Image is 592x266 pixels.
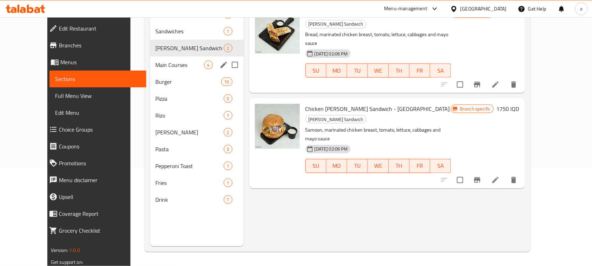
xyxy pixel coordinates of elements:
[412,66,428,76] span: FR
[156,179,224,187] span: Fries
[43,138,146,155] a: Coupons
[150,124,244,141] div: [PERSON_NAME]2
[59,226,141,235] span: Grocery Checklist
[329,66,344,76] span: MO
[469,172,486,188] button: Branch-specific-item
[224,95,232,102] span: 5
[224,27,233,35] div: items
[305,30,451,48] p: Bread, marinated chicken breast, tomato, lettuce, cabbages and mayo sauce
[255,104,300,149] img: Chicken Doner Sandwich - Samoon
[491,176,500,184] a: Edit menu item
[469,76,486,93] button: Branch-specific-item
[410,159,430,173] button: FR
[306,20,366,28] span: [PERSON_NAME] Sandwich
[43,155,146,172] a: Promotions
[43,121,146,138] a: Choice Groups
[156,78,221,86] span: Burger
[150,107,244,124] div: Rizo1
[430,64,451,78] button: SA
[392,66,407,76] span: TH
[305,64,327,78] button: SU
[224,162,233,170] div: items
[255,9,300,54] img: Chicken Doner Sandwich - Bread
[305,20,366,28] div: Doner Sandwich
[453,173,467,187] span: Select to update
[55,75,141,83] span: Sections
[150,141,244,158] div: Pasta3
[204,61,213,69] div: items
[389,64,410,78] button: TH
[412,161,428,171] span: FR
[430,159,451,173] button: SA
[305,159,327,173] button: SU
[433,66,448,76] span: SA
[368,159,389,173] button: WE
[368,64,389,78] button: WE
[371,161,386,171] span: WE
[59,41,141,49] span: Branches
[371,66,386,76] span: WE
[224,195,233,204] div: items
[350,66,365,76] span: TU
[59,176,141,184] span: Menu disclaimer
[384,5,428,13] div: Menu-management
[224,111,233,120] div: items
[505,76,522,93] button: delete
[218,60,229,70] button: edit
[156,128,224,137] span: [PERSON_NAME]
[156,145,224,153] div: Pasta
[305,104,450,114] span: Chicken [PERSON_NAME] Sandwich - [GEOGRAPHIC_DATA]
[156,27,224,35] span: Sandwiches
[43,37,146,54] a: Branches
[49,104,146,121] a: Edit Menu
[491,80,500,89] a: Edit menu item
[156,195,224,204] span: Drink
[156,162,224,170] span: Pepperoni Toast
[43,188,146,205] a: Upsell
[59,142,141,151] span: Coupons
[224,197,232,203] span: 7
[329,161,344,171] span: MO
[457,106,493,112] span: Branch specific
[305,115,366,124] div: Doner Sandwich
[433,161,448,171] span: SA
[224,179,233,187] div: items
[59,159,141,167] span: Promotions
[224,128,233,137] div: items
[312,146,351,152] span: [DATE] 02:06 PM
[150,73,244,90] div: Burger10
[309,66,324,76] span: SU
[224,129,232,136] span: 2
[306,115,366,124] span: [PERSON_NAME] Sandwich
[150,174,244,191] div: Fries1
[150,158,244,174] div: Pepperoni Toast1
[453,77,467,92] span: Select to update
[43,205,146,222] a: Coverage Report
[312,51,351,57] span: [DATE] 02:06 PM
[224,112,232,119] span: 1
[156,94,224,103] span: Pizza
[224,180,232,186] span: 1
[327,159,347,173] button: MO
[43,54,146,71] a: Menus
[224,45,232,52] span: 2
[51,246,68,255] span: Version:
[55,92,141,100] span: Full Menu View
[224,146,232,153] span: 3
[150,191,244,208] div: Drink7
[150,40,244,56] div: [PERSON_NAME] Sandwich2
[505,172,522,188] button: delete
[347,64,368,78] button: TU
[156,44,224,52] div: Doner Sandwich
[43,222,146,239] a: Grocery Checklist
[59,125,141,134] span: Choice Groups
[150,23,244,40] div: Sandwiches1
[460,5,507,13] div: [GEOGRAPHIC_DATA]
[309,161,324,171] span: SU
[410,64,430,78] button: FR
[55,108,141,117] span: Edit Menu
[150,90,244,107] div: Pizza5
